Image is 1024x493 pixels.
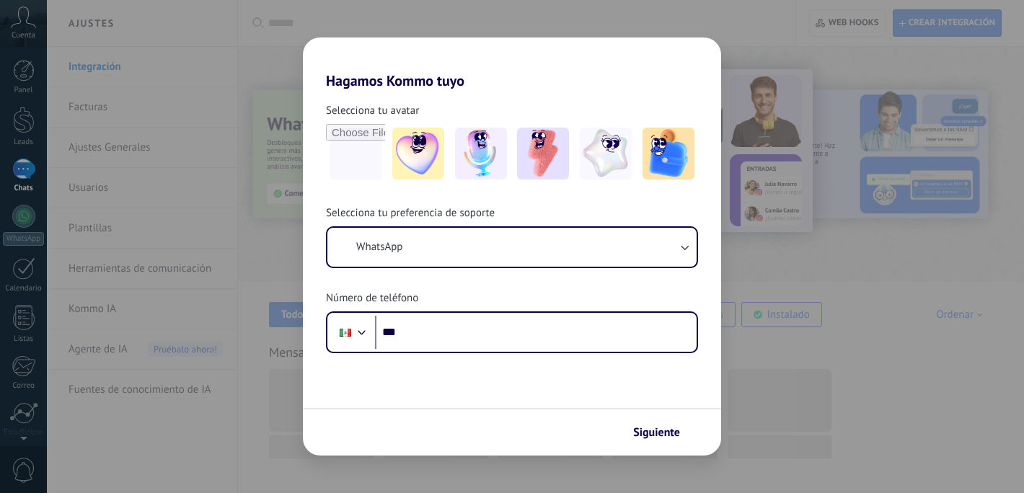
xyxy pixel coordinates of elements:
[455,128,507,179] img: -2.jpeg
[303,37,721,89] h2: Hagamos Kommo tuyo
[356,240,402,254] span: WhatsApp
[327,228,697,267] button: WhatsApp
[326,206,495,221] span: Selecciona tu preferencia de soporte
[633,427,680,438] span: Siguiente
[332,317,359,347] div: Mexico: + 52
[326,291,418,306] span: Número de teléfono
[580,128,632,179] img: -4.jpeg
[517,128,569,179] img: -3.jpeg
[643,128,694,179] img: -5.jpeg
[326,104,419,118] span: Selecciona tu avatar
[627,420,699,445] button: Siguiente
[392,128,444,179] img: -1.jpeg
